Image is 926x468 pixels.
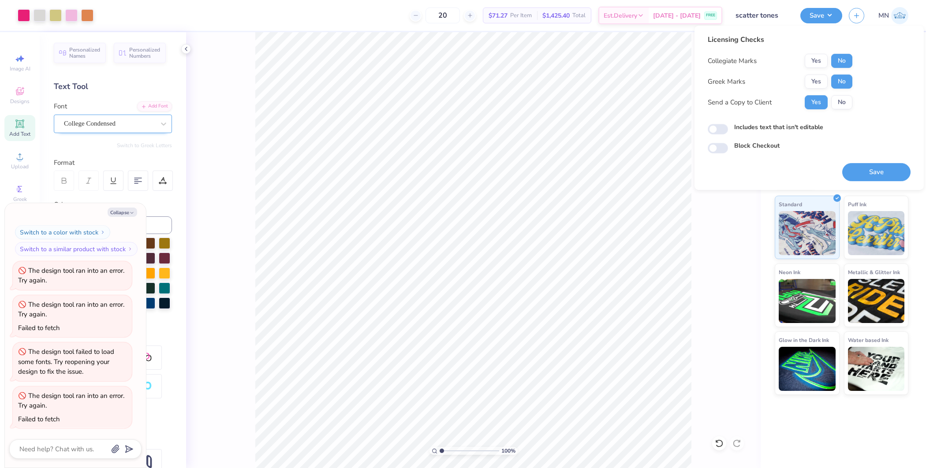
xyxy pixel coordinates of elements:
div: Color [54,200,172,210]
span: $71.27 [489,11,508,20]
img: Switch to a color with stock [100,230,105,235]
img: Water based Ink [848,347,905,391]
div: Failed to fetch [18,415,60,423]
div: Collegiate Marks [708,56,757,66]
div: The design tool ran into an error. Try again. [18,391,124,410]
div: The design tool ran into an error. Try again. [18,300,124,319]
span: 100 % [501,447,515,455]
span: Add Text [9,130,30,137]
button: No [831,95,852,109]
div: The design tool ran into an error. Try again. [18,266,124,285]
span: Personalized Numbers [129,47,161,59]
button: Yes [805,74,828,89]
div: Text Tool [54,81,172,93]
button: Yes [805,95,828,109]
span: Puff Ink [848,200,866,209]
label: Block Checkout [734,141,780,150]
span: MN [878,11,889,21]
button: Switch to Greek Letters [117,142,172,149]
div: Add Font [137,101,172,111]
button: Switch to a color with stock [15,225,110,239]
img: Neon Ink [779,279,836,323]
span: $1,425.40 [542,11,570,20]
span: Image AI [10,65,30,72]
span: FREE [706,12,715,19]
button: Yes [805,54,828,68]
span: [DATE] - [DATE] [653,11,701,20]
img: Puff Ink [848,211,905,255]
button: Switch to a similar product with stock [15,242,138,256]
span: Greek [13,196,27,203]
span: Upload [11,163,29,170]
span: Glow in the Dark Ink [779,335,829,345]
span: Metallic & Glitter Ink [848,267,900,277]
input: – – [426,7,460,23]
button: Save [842,163,911,181]
button: No [831,54,852,68]
span: Standard [779,200,802,209]
div: Send a Copy to Client [708,97,772,108]
span: Per Item [510,11,532,20]
span: Designs [10,98,30,105]
button: No [831,74,852,89]
span: Personalized Names [69,47,101,59]
span: Water based Ink [848,335,889,345]
label: Includes text that isn't editable [734,123,823,132]
div: The design tool failed to load some fonts. Try reopening your design to fix the issue. [18,347,114,376]
div: Format [54,158,173,168]
button: Collapse [108,208,137,217]
div: Greek Marks [708,77,745,87]
a: MN [878,7,908,24]
input: Untitled Design [729,7,794,24]
div: Licensing Checks [708,34,852,45]
span: Total [572,11,586,20]
img: Glow in the Dark Ink [779,347,836,391]
span: Est. Delivery [604,11,637,20]
img: Metallic & Glitter Ink [848,279,905,323]
span: Neon Ink [779,267,800,277]
label: Font [54,101,67,111]
img: Switch to a similar product with stock [127,246,133,252]
div: Failed to fetch [18,323,60,332]
img: Mark Navarro [891,7,908,24]
img: Standard [779,211,836,255]
button: Save [800,8,842,23]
